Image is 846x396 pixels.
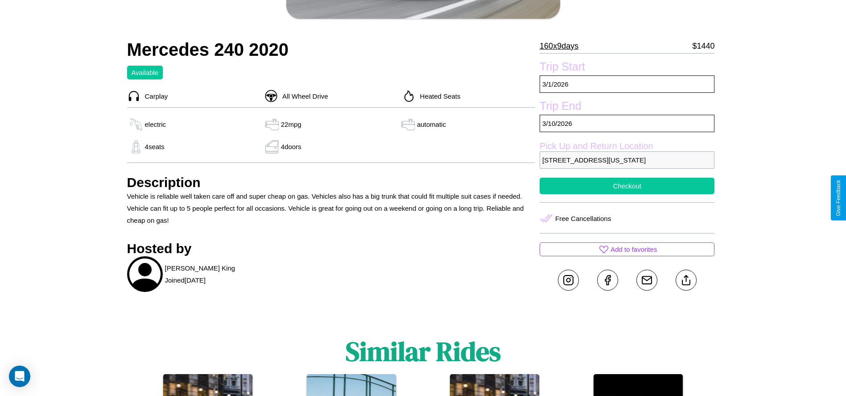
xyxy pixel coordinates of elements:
h2: Mercedes 240 2020 [127,40,536,60]
img: gas [399,118,417,131]
button: Checkout [540,178,714,194]
img: gas [263,140,281,154]
p: Vehicle is reliable well taken care off and super cheap on gas. Vehicles also has a big trunk tha... [127,190,536,226]
div: Give Feedback [835,180,842,216]
label: Pick Up and Return Location [540,141,714,151]
h3: Hosted by [127,241,536,256]
img: gas [127,118,145,131]
h3: Description [127,175,536,190]
img: gas [127,140,145,154]
div: Open Intercom Messenger [9,366,30,387]
p: [PERSON_NAME] King [165,262,235,274]
p: Joined [DATE] [165,274,206,286]
p: 22 mpg [281,118,301,130]
h1: Similar Rides [346,333,501,370]
p: Available [132,67,159,79]
p: Heated Seats [416,90,461,102]
p: 4 seats [145,141,165,153]
p: 3 / 10 / 2026 [540,115,714,132]
p: 4 doors [281,141,301,153]
p: electric [145,118,166,130]
p: 3 / 1 / 2026 [540,75,714,93]
p: $ 1440 [692,39,714,53]
label: Trip Start [540,60,714,75]
p: All Wheel Drive [278,90,328,102]
button: Add to favorites [540,242,714,256]
p: 160 x 9 days [540,39,578,53]
img: gas [263,118,281,131]
p: Add to favorites [611,243,657,255]
p: Carplay [140,90,168,102]
p: [STREET_ADDRESS][US_STATE] [540,151,714,169]
p: Free Cancellations [555,213,611,225]
p: automatic [417,118,446,130]
label: Trip End [540,100,714,115]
